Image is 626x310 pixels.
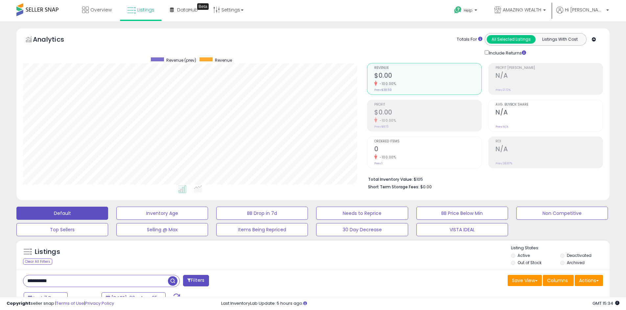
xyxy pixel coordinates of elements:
[480,49,534,56] div: Include Returns
[496,103,603,107] span: Avg. Buybox Share
[377,118,396,123] small: -100.00%
[464,8,473,13] span: Help
[368,184,419,190] b: Short Term Storage Fees:
[496,88,511,92] small: Prev: 21.12%
[116,223,208,236] button: Selling @ Max
[457,36,482,43] div: Totals For
[374,145,481,154] h2: 0
[33,35,77,46] h5: Analytics
[215,57,232,63] span: Revenue
[377,155,396,160] small: -100.00%
[56,300,84,306] a: Terms of Use
[487,35,536,44] button: All Selected Listings
[496,72,603,81] h2: N/A
[374,161,383,165] small: Prev: 1
[377,81,396,86] small: -100.00%
[69,295,99,301] span: Compared to:
[316,223,408,236] button: 30 Day Decrease
[496,66,603,70] span: Profit [PERSON_NAME]
[496,145,603,154] h2: N/A
[416,223,508,236] button: VISTA IDEAL
[374,125,388,129] small: Prev: $8.15
[503,7,541,13] span: AMAZING WEALTH
[137,7,154,13] span: Listings
[374,72,481,81] h2: $0.00
[420,184,432,190] span: $0.00
[23,258,52,265] div: Clear All Filters
[516,207,608,220] button: Non Competitive
[216,223,308,236] button: Items Being Repriced
[374,103,481,107] span: Profit
[511,245,610,251] p: Listing States:
[556,7,609,21] a: Hi [PERSON_NAME]
[34,295,59,301] span: Last 7 Days
[535,35,584,44] button: Listings With Cost
[518,260,542,265] label: Out of Stock
[102,292,166,303] button: [DATE]-30 - Aug-05
[454,6,462,14] i: Get Help
[567,260,585,265] label: Archived
[374,66,481,70] span: Revenue
[496,125,508,129] small: Prev: N/A
[496,161,512,165] small: Prev: 38.87%
[7,300,114,307] div: seller snap | |
[7,300,31,306] strong: Copyright
[518,253,530,258] label: Active
[221,300,619,307] div: Last InventoryLab Update: 5 hours ago.
[24,292,68,303] button: Last 7 Days
[565,7,604,13] span: Hi [PERSON_NAME]
[316,207,408,220] button: Needs to Reprice
[567,253,591,258] label: Deactivated
[547,277,568,284] span: Columns
[374,109,481,117] h2: $0.00
[575,275,603,286] button: Actions
[543,275,574,286] button: Columns
[85,300,114,306] a: Privacy Policy
[374,88,392,92] small: Prev: $38.59
[368,175,598,183] li: $105
[216,207,308,220] button: BB Drop in 7d
[368,176,413,182] b: Total Inventory Value:
[449,1,484,21] a: Help
[183,275,209,286] button: Filters
[90,7,112,13] span: Overview
[592,300,619,306] span: 2025-08-14 15:34 GMT
[16,207,108,220] button: Default
[197,3,209,10] div: Tooltip anchor
[35,247,60,257] h5: Listings
[116,207,208,220] button: Inventory Age
[496,109,603,117] h2: N/A
[416,207,508,220] button: BB Price Below Min
[16,223,108,236] button: Top Sellers
[496,140,603,143] span: ROI
[166,57,196,63] span: Revenue (prev)
[177,7,198,13] span: DataHub
[374,140,481,143] span: Ordered Items
[111,295,157,301] span: [DATE]-30 - Aug-05
[508,275,542,286] button: Save View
